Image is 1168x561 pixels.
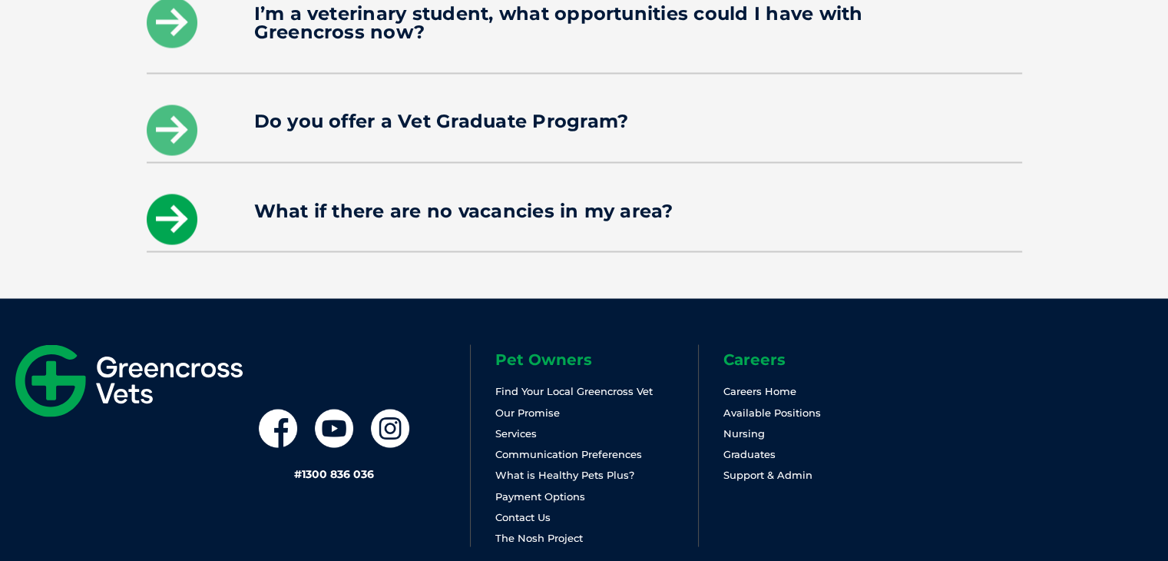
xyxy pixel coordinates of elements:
[294,466,302,480] span: #
[723,406,821,418] a: Available Positions
[495,384,653,397] a: Find Your Local Greencross Vet
[254,112,915,131] h4: Do you offer a Vet Graduate Program?
[723,384,796,397] a: Careers Home
[254,201,915,220] h4: What if there are no vacancies in my area?
[495,490,585,502] a: Payment Options
[495,447,642,460] a: Communication Preferences
[495,406,560,418] a: Our Promise
[723,468,812,480] a: Support & Admin
[723,427,765,439] a: Nursing
[254,5,915,41] h4: I’m a veterinary student, what opportunities could I have with Greencross now?
[495,427,537,439] a: Services
[495,531,583,543] a: The Nosh Project
[495,468,634,480] a: What is Healthy Pets Plus?
[723,447,776,460] a: Graduates
[723,351,925,367] h6: Careers
[495,510,551,523] a: Contact Us
[294,466,374,480] a: #1300 836 036
[495,351,697,367] h6: Pet Owners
